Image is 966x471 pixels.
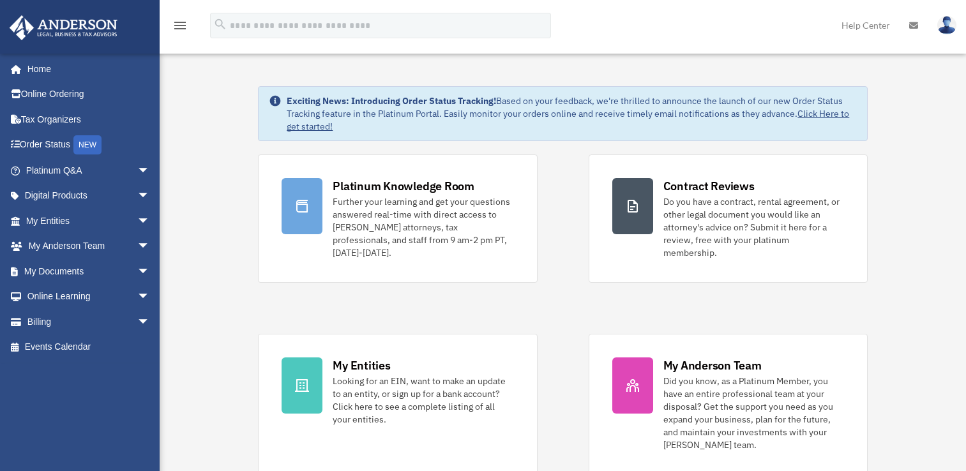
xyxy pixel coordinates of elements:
[287,95,496,107] strong: Exciting News: Introducing Order Status Tracking!
[663,375,844,451] div: Did you know, as a Platinum Member, you have an entire professional team at your disposal? Get th...
[333,178,474,194] div: Platinum Knowledge Room
[172,22,188,33] a: menu
[9,107,169,132] a: Tax Organizers
[137,309,163,335] span: arrow_drop_down
[589,154,868,283] a: Contract Reviews Do you have a contract, rental agreement, or other legal document you would like...
[333,375,513,426] div: Looking for an EIN, want to make an update to an entity, or sign up for a bank account? Click her...
[9,56,163,82] a: Home
[333,195,513,259] div: Further your learning and get your questions answered real-time with direct access to [PERSON_NAM...
[937,16,956,34] img: User Pic
[333,357,390,373] div: My Entities
[9,208,169,234] a: My Entitiesarrow_drop_down
[213,17,227,31] i: search
[9,309,169,334] a: Billingarrow_drop_down
[663,357,762,373] div: My Anderson Team
[258,154,537,283] a: Platinum Knowledge Room Further your learning and get your questions answered real-time with dire...
[137,183,163,209] span: arrow_drop_down
[9,258,169,284] a: My Documentsarrow_drop_down
[9,234,169,259] a: My Anderson Teamarrow_drop_down
[287,108,849,132] a: Click Here to get started!
[9,334,169,360] a: Events Calendar
[137,284,163,310] span: arrow_drop_down
[172,18,188,33] i: menu
[287,94,856,133] div: Based on your feedback, we're thrilled to announce the launch of our new Order Status Tracking fe...
[9,82,169,107] a: Online Ordering
[663,178,755,194] div: Contract Reviews
[137,234,163,260] span: arrow_drop_down
[663,195,844,259] div: Do you have a contract, rental agreement, or other legal document you would like an attorney's ad...
[6,15,121,40] img: Anderson Advisors Platinum Portal
[73,135,102,154] div: NEW
[137,258,163,285] span: arrow_drop_down
[9,183,169,209] a: Digital Productsarrow_drop_down
[9,284,169,310] a: Online Learningarrow_drop_down
[9,158,169,183] a: Platinum Q&Aarrow_drop_down
[137,208,163,234] span: arrow_drop_down
[137,158,163,184] span: arrow_drop_down
[9,132,169,158] a: Order StatusNEW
